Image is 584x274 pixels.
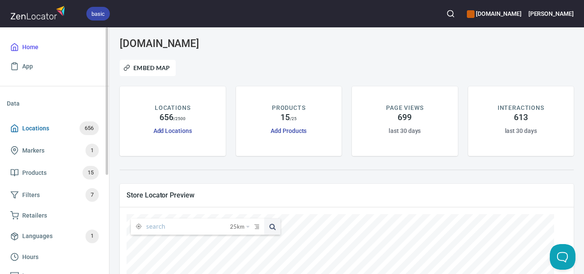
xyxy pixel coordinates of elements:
span: Store Locator Preview [127,191,567,200]
h4: 656 [159,112,174,123]
h6: [DOMAIN_NAME] [467,9,521,18]
p: LOCATIONS [155,103,190,112]
span: Embed Map [125,63,170,73]
span: App [22,61,33,72]
h6: [PERSON_NAME] [528,9,574,18]
div: Manage your apps [467,4,521,23]
span: Retailers [22,210,47,221]
h4: 15 [280,112,290,123]
span: 25 km [230,218,245,235]
a: Retailers [7,206,102,225]
a: Locations656 [7,117,102,139]
p: PAGE VIEWS [386,103,423,112]
a: Home [7,38,102,57]
li: Data [7,93,102,114]
span: 7 [86,190,99,200]
span: Languages [22,231,53,242]
button: [PERSON_NAME] [528,4,574,23]
a: Hours [7,247,102,267]
p: INTERACTIONS [498,103,544,112]
button: Embed Map [120,60,176,76]
a: Filters7 [7,184,102,206]
span: Home [22,42,38,53]
a: Markers1 [7,139,102,162]
span: Filters [22,190,40,200]
p: / 25 [290,115,297,122]
p: PRODUCTS [272,103,306,112]
span: Hours [22,252,38,262]
img: zenlocator [10,3,68,22]
span: 1 [86,231,99,241]
iframe: Help Scout Beacon - Open [550,244,575,270]
a: Products15 [7,162,102,184]
input: search [146,218,230,235]
span: 656 [80,124,99,133]
span: Locations [22,123,49,134]
h3: [DOMAIN_NAME] [120,38,264,50]
span: 1 [86,146,99,156]
div: basic [86,7,110,21]
span: 15 [83,168,99,178]
h6: last 30 days [505,126,537,136]
button: color-CE600E [467,10,475,18]
a: Add Locations [153,127,192,134]
button: Search [441,4,460,23]
a: Languages1 [7,225,102,247]
h4: 699 [398,112,412,123]
a: Add Products [271,127,307,134]
p: / 2500 [174,115,186,122]
h6: last 30 days [389,126,421,136]
span: Markers [22,145,44,156]
span: Products [22,168,47,178]
h4: 613 [514,112,528,123]
span: basic [86,9,110,18]
a: App [7,57,102,76]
